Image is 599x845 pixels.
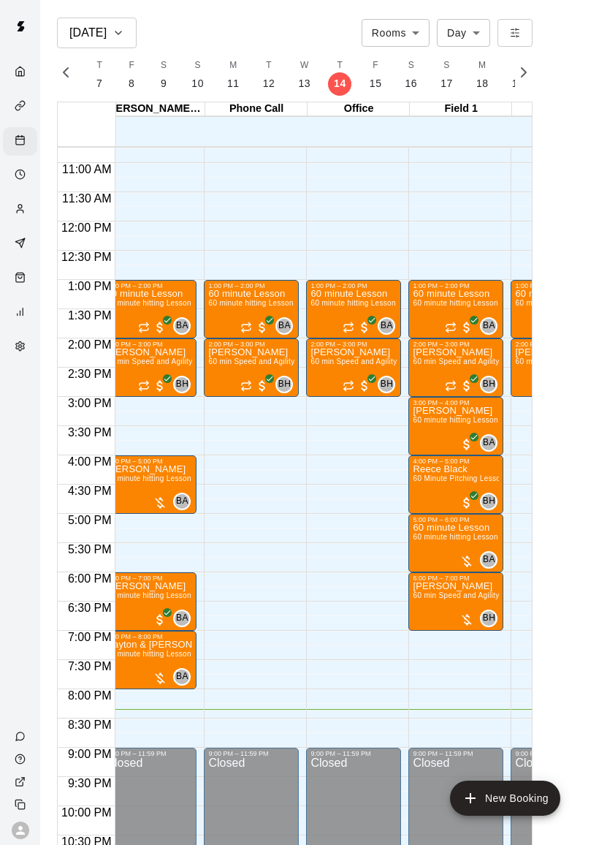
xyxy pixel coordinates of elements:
span: W [300,58,309,73]
p: 19 [512,76,524,91]
span: Recurring event [445,380,457,392]
span: T [96,58,102,73]
div: 5:00 PM – 6:00 PM: 60 minute Lesson [408,514,503,572]
span: Bryan Anderson [486,551,497,569]
span: Recurring event [343,322,354,333]
p: 17 [440,76,453,91]
div: Bryan Anderson [173,668,191,686]
span: 5:00 PM [64,514,115,526]
span: All customers have paid [459,320,474,335]
span: 60 minute hitting Lesson with [PERSON_NAME] [413,533,579,541]
div: 1:00 PM – 2:00 PM [310,282,397,289]
div: 4:00 PM – 5:00 PM: Finn GILLESPIE [102,455,197,514]
div: 1:00 PM – 2:00 PM: 60 minute Lesson [204,280,299,338]
span: 8:00 PM [64,689,115,702]
span: BA [483,319,495,333]
span: All customers have paid [459,437,474,452]
button: S9 [148,54,180,96]
span: All customers have paid [153,613,167,627]
span: Recurring event [138,380,150,392]
div: Day [437,19,490,46]
span: 11:00 AM [58,163,115,175]
span: Bryan Anderson [179,668,191,686]
span: Recurring event [445,322,457,333]
div: 2:00 PM – 3:00 PM: 60 min Speed and Agility with Bailey Hodges [306,338,401,397]
div: 2:00 PM – 3:00 PM: 60 min Speed and Agility with Bailey Hodges [204,338,299,397]
span: BH [483,494,495,509]
p: 14 [334,76,346,91]
span: Bailey Hodges [486,493,497,510]
div: 4:00 PM – 5:00 PM [106,458,192,465]
span: BA [176,319,188,333]
span: S [443,58,449,73]
div: Bryan Anderson [480,434,497,452]
p: 11 [227,76,240,91]
span: F [373,58,378,73]
span: BA [381,319,393,333]
span: 10:00 PM [58,806,115,819]
span: S [408,58,414,73]
img: Swift logo [6,12,35,41]
a: Contact Us [3,725,40,748]
span: 60 min Speed and Agility with [PERSON_NAME] [310,357,478,365]
div: Copy public page link [3,793,40,816]
div: Bailey Hodges [480,493,497,510]
span: BH [483,611,495,626]
span: 3:30 PM [64,426,115,439]
div: 9:00 PM – 11:59 PM [208,750,294,757]
div: 1:00 PM – 2:00 PM: 60 minute Lesson [408,280,503,338]
span: M [478,58,486,73]
a: Visit help center [3,748,40,770]
span: Bryan Anderson [179,610,191,627]
div: 2:00 PM – 3:00 PM [310,341,397,348]
span: All customers have paid [255,320,270,335]
span: 9:00 PM [64,748,115,760]
button: T12 [251,54,287,96]
button: add [450,781,560,816]
span: All customers have paid [153,320,167,335]
span: 3:00 PM [64,397,115,409]
span: 4:30 PM [64,485,115,497]
span: 7:30 PM [64,660,115,672]
span: Bryan Anderson [179,317,191,335]
span: 11:30 AM [58,192,115,205]
a: View public page [3,770,40,793]
span: F [129,58,134,73]
p: 8 [129,76,134,91]
span: BA [176,670,188,684]
button: M11 [215,54,251,96]
span: Recurring event [240,322,252,333]
span: BH [381,377,393,392]
span: 60 minute hitting Lesson with [PERSON_NAME] [106,474,272,482]
p: 9 [161,76,167,91]
span: M [229,58,237,73]
span: 7:00 PM [64,631,115,643]
span: BA [176,611,188,626]
span: 4:00 PM [64,455,115,468]
div: 4:00 PM – 5:00 PM [413,458,499,465]
div: 1:00 PM – 2:00 PM: 60 minute Lesson [102,280,197,338]
span: Recurring event [240,380,252,392]
span: 1:00 PM [64,280,115,292]
span: 9:30 PM [64,777,115,789]
span: 5:30 PM [64,543,115,556]
div: 4:00 PM – 5:00 PM: Reece Black [408,455,503,514]
span: 60 min Speed and Agility with [PERSON_NAME] [208,357,376,365]
span: 60 min Speed and Agility with [PERSON_NAME] [413,357,581,365]
span: 2:30 PM [64,368,115,380]
span: All customers have paid [357,379,372,393]
div: 3:00 PM – 4:00 PM [413,399,499,406]
div: 6:00 PM – 7:00 PM [106,575,192,582]
span: 6:00 PM [64,572,115,585]
span: Bailey Hodges [486,376,497,393]
span: 60 Minute Pitching Lesson with [PERSON_NAME] [413,474,587,482]
div: 2:00 PM – 3:00 PM: 60 min Speed and Agility with Bailey Hodges [102,338,197,397]
div: 6:00 PM – 7:00 PM [413,575,499,582]
span: BA [278,319,291,333]
div: Bryan Anderson [173,610,191,627]
span: 8:30 PM [64,719,115,731]
div: Bailey Hodges [173,376,191,393]
span: All customers have paid [255,379,270,393]
div: [PERSON_NAME] House [103,102,205,116]
p: 15 [370,76,382,91]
